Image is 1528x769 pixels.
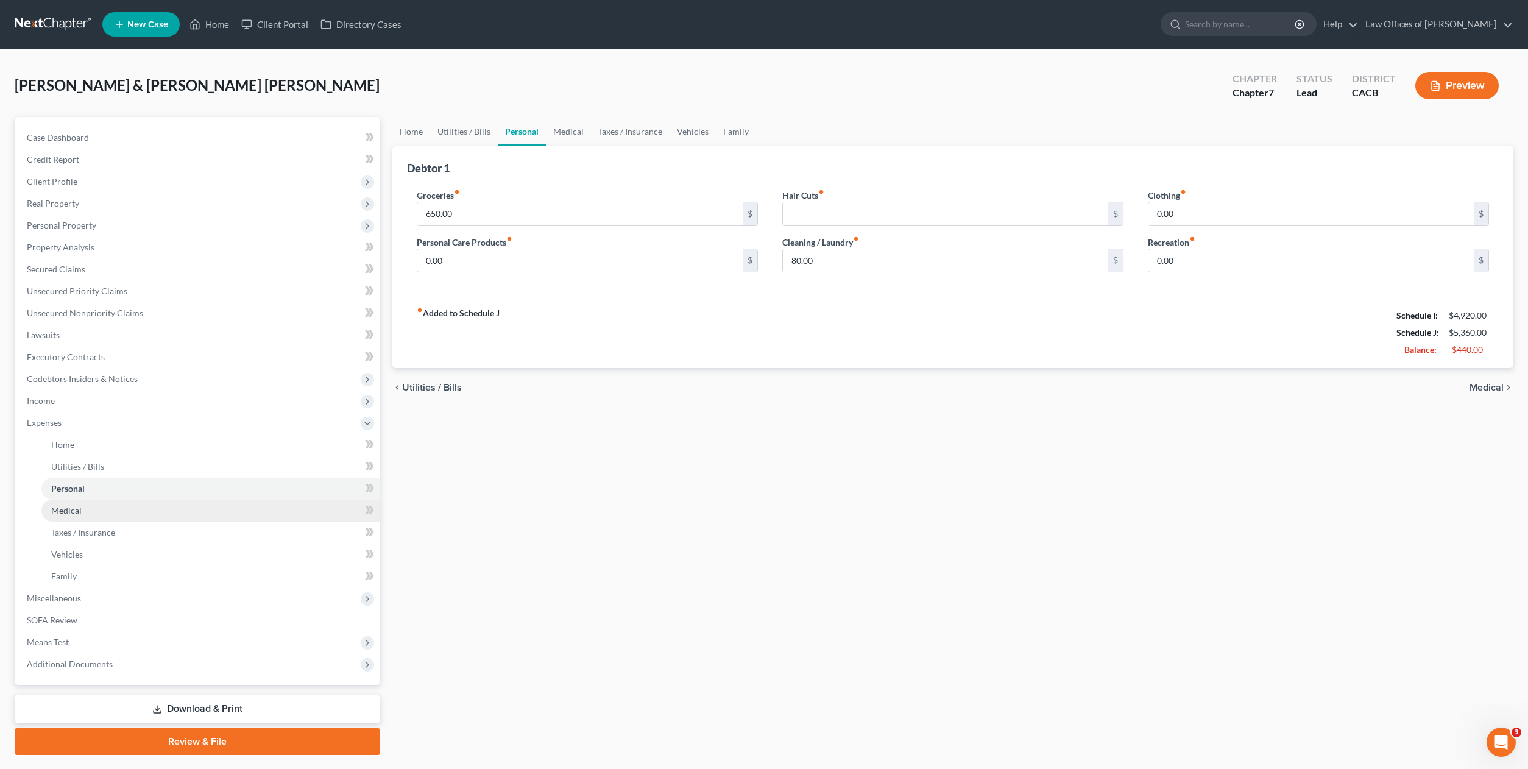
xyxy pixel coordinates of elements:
[1189,236,1195,242] i: fiber_manual_record
[314,13,408,35] a: Directory Cases
[17,258,380,280] a: Secured Claims
[1296,72,1332,86] div: Status
[1512,728,1521,737] span: 3
[27,615,77,625] span: SOFA Review
[27,154,79,165] span: Credit Report
[407,161,450,175] div: Debtor 1
[17,127,380,149] a: Case Dashboard
[27,132,89,143] span: Case Dashboard
[41,478,380,500] a: Personal
[782,189,824,202] label: Hair Cuts
[591,117,670,146] a: Taxes / Insurance
[1487,728,1516,757] iframe: Intercom live chat
[402,383,462,392] span: Utilities / Bills
[392,117,430,146] a: Home
[27,308,143,318] span: Unsecured Nonpriority Claims
[51,571,77,581] span: Family
[1352,72,1396,86] div: District
[1352,86,1396,100] div: CACB
[1449,310,1489,322] div: $4,920.00
[27,593,81,603] span: Miscellaneous
[1470,383,1504,392] span: Medical
[27,264,85,274] span: Secured Claims
[17,302,380,324] a: Unsecured Nonpriority Claims
[782,236,859,249] label: Cleaning / Laundry
[51,483,85,494] span: Personal
[783,249,1108,272] input: --
[1317,13,1358,35] a: Help
[1396,310,1438,321] strong: Schedule I:
[743,202,757,225] div: $
[1470,383,1513,392] button: Medical chevron_right
[127,20,168,29] span: New Case
[1148,236,1195,249] label: Recreation
[17,609,380,631] a: SOFA Review
[783,202,1108,225] input: --
[1504,383,1513,392] i: chevron_right
[183,13,235,35] a: Home
[15,728,380,755] a: Review & File
[15,695,380,723] a: Download & Print
[1108,202,1123,225] div: $
[1108,249,1123,272] div: $
[17,346,380,368] a: Executory Contracts
[27,352,105,362] span: Executory Contracts
[1185,13,1296,35] input: Search by name...
[17,280,380,302] a: Unsecured Priority Claims
[51,439,74,450] span: Home
[1449,327,1489,339] div: $5,360.00
[15,76,380,94] span: [PERSON_NAME] & [PERSON_NAME] [PERSON_NAME]
[417,236,512,249] label: Personal Care Products
[1296,86,1332,100] div: Lead
[235,13,314,35] a: Client Portal
[51,527,115,537] span: Taxes / Insurance
[417,249,743,272] input: --
[27,637,69,647] span: Means Test
[41,434,380,456] a: Home
[41,456,380,478] a: Utilities / Bills
[27,330,60,340] span: Lawsuits
[417,307,423,313] i: fiber_manual_record
[1415,72,1499,99] button: Preview
[1148,202,1474,225] input: --
[1474,202,1488,225] div: $
[392,383,402,392] i: chevron_left
[506,236,512,242] i: fiber_manual_record
[1474,249,1488,272] div: $
[51,549,83,559] span: Vehicles
[670,117,716,146] a: Vehicles
[430,117,498,146] a: Utilities / Bills
[27,198,79,208] span: Real Property
[818,189,824,195] i: fiber_manual_record
[27,286,127,296] span: Unsecured Priority Claims
[743,249,757,272] div: $
[27,659,113,669] span: Additional Documents
[1359,13,1513,35] a: Law Offices of [PERSON_NAME]
[27,374,138,384] span: Codebtors Insiders & Notices
[1233,86,1277,100] div: Chapter
[41,544,380,565] a: Vehicles
[27,417,62,428] span: Expenses
[27,176,77,186] span: Client Profile
[41,565,380,587] a: Family
[392,383,462,392] button: chevron_left Utilities / Bills
[41,522,380,544] a: Taxes / Insurance
[41,500,380,522] a: Medical
[417,307,500,358] strong: Added to Schedule J
[1148,249,1474,272] input: --
[417,189,460,202] label: Groceries
[51,505,82,516] span: Medical
[1148,189,1186,202] label: Clothing
[1180,189,1186,195] i: fiber_manual_record
[1233,72,1277,86] div: Chapter
[546,117,591,146] a: Medical
[27,395,55,406] span: Income
[27,242,94,252] span: Property Analysis
[17,149,380,171] a: Credit Report
[1396,327,1439,338] strong: Schedule J:
[17,236,380,258] a: Property Analysis
[17,324,380,346] a: Lawsuits
[498,117,546,146] a: Personal
[417,202,743,225] input: --
[1268,87,1274,98] span: 7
